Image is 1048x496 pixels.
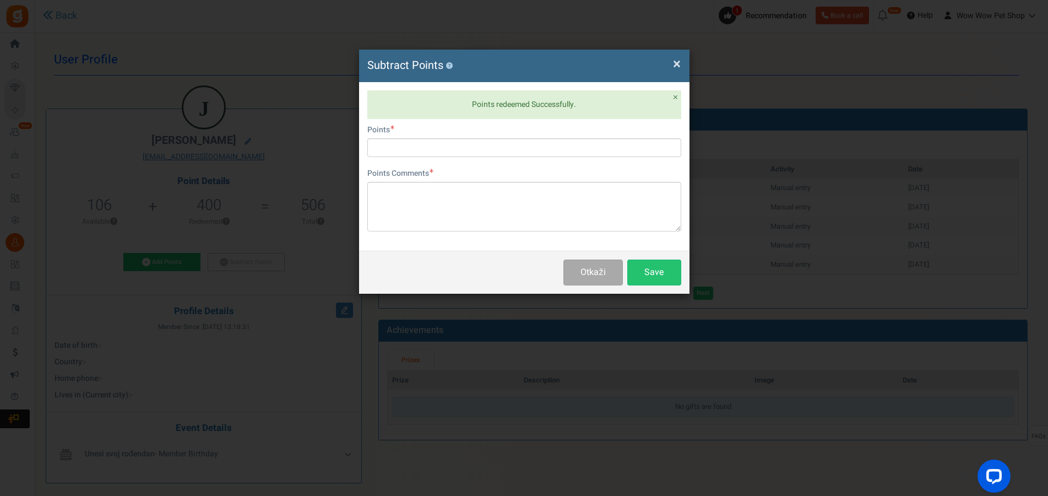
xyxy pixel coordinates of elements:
button: Otkaži [563,260,622,285]
span: × [673,90,678,104]
span: × [673,53,681,74]
button: ? [446,62,453,69]
label: Points Comments [367,168,433,179]
button: Save [627,260,681,285]
div: Points redeemed Successfully. [367,90,681,119]
label: Points [367,125,394,136]
h4: Subtract Points [367,58,681,74]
